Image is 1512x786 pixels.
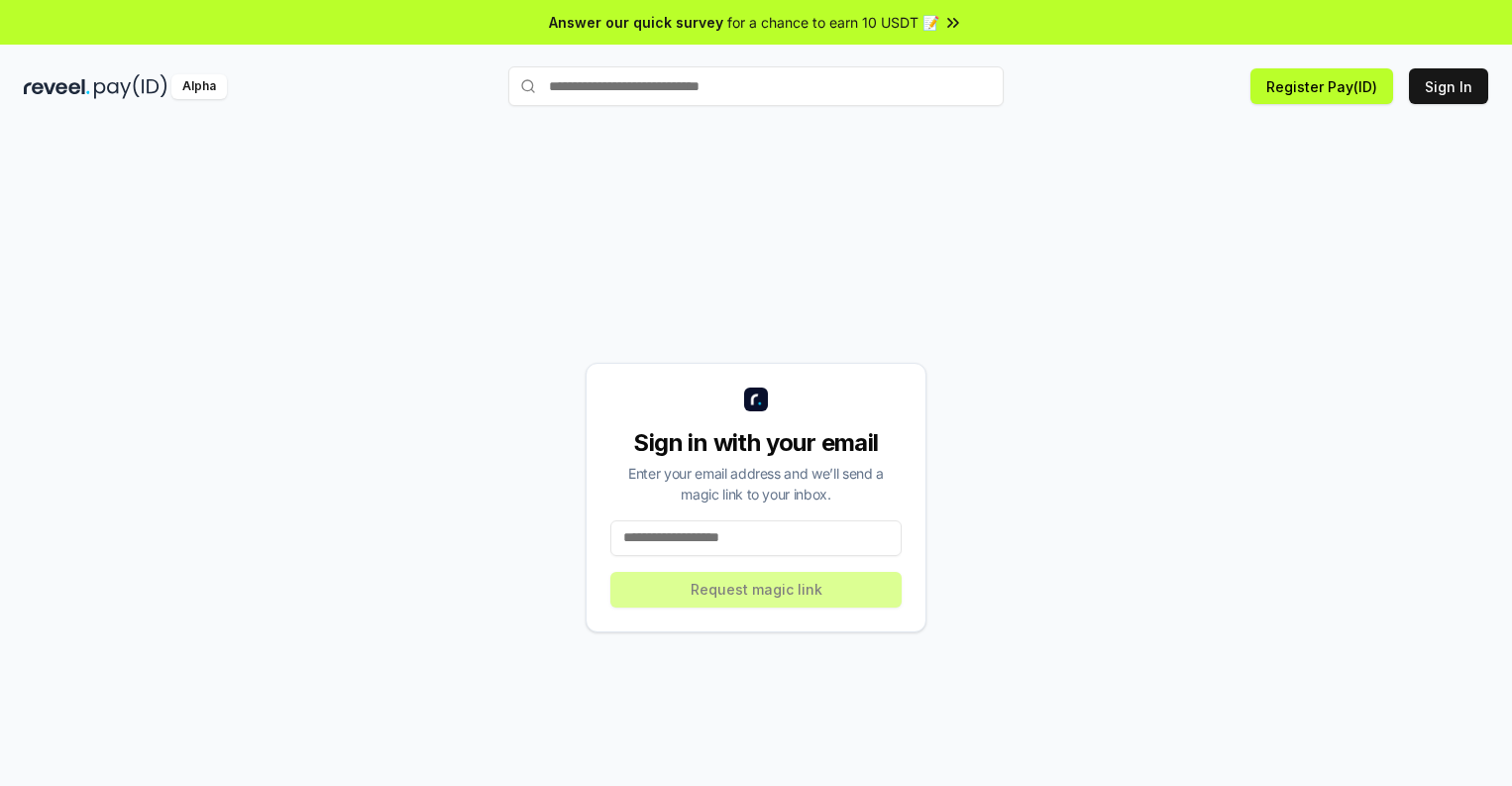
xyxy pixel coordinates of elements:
img: pay_id [94,74,167,99]
img: logo_small [744,388,768,411]
button: Sign In [1409,68,1488,104]
button: Register Pay(ID) [1250,68,1393,104]
span: Answer our quick survey [549,12,723,33]
div: Sign in with your email [610,427,902,459]
div: Enter your email address and we’ll send a magic link to your inbox. [610,463,902,505]
div: Alpha [171,74,227,99]
span: for a chance to earn 10 USDT 📝 [727,12,939,33]
img: reveel_dark [24,74,90,99]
